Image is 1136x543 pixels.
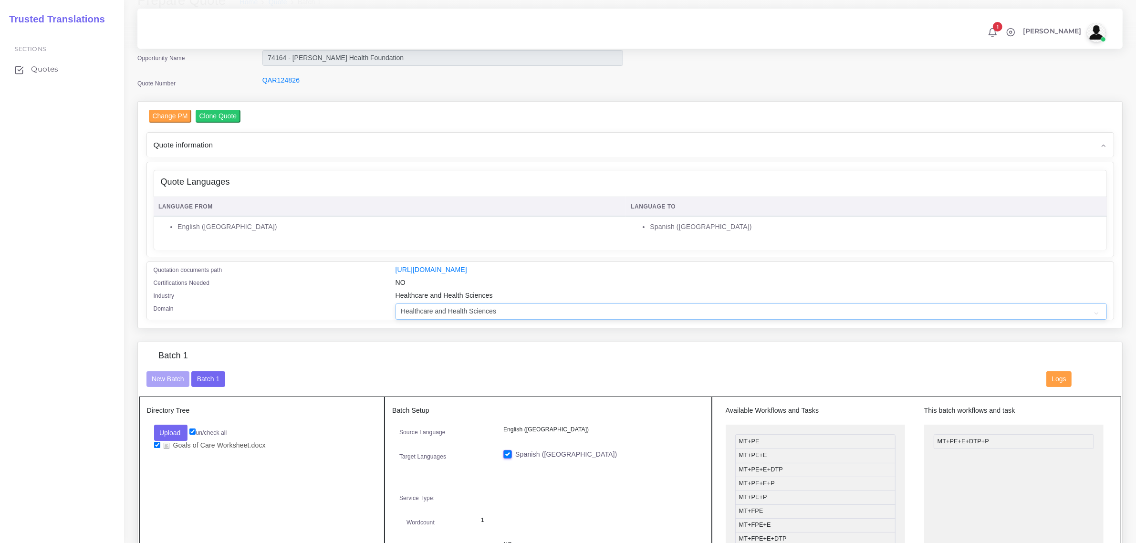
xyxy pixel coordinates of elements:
[392,407,704,415] h5: Batch Setup
[1018,23,1109,42] a: [PERSON_NAME]avatar
[31,64,58,74] span: Quotes
[137,54,185,63] label: Opportunity Name
[154,197,626,217] th: Language From
[984,27,1001,38] a: 1
[1023,28,1082,34] span: [PERSON_NAME]
[735,449,896,463] li: MT+PE+E
[2,11,105,27] a: Trusted Translations
[934,434,1094,449] li: MT+PE+E+DTP+P
[146,371,190,387] button: New Batch
[147,407,377,415] h5: Directory Tree
[149,110,192,123] input: Change PM
[154,425,188,441] button: Upload
[177,222,621,232] li: English ([GEOGRAPHIC_DATA])
[154,292,175,300] label: Industry
[388,291,1114,303] div: Healthcare and Health Sciences
[147,133,1114,157] div: Quote information
[154,266,222,274] label: Quotation documents path
[196,110,241,123] input: Clone Quote
[191,375,225,382] a: Batch 1
[735,463,896,477] li: MT+PE+E+DTP
[160,441,269,450] a: Goals of Care Worksheet.docx
[735,434,896,449] li: MT+PE
[735,477,896,491] li: MT+PE+E+P
[626,197,1107,217] th: Language To
[388,278,1114,291] div: NO
[399,428,446,437] label: Source Language
[503,425,697,435] p: English ([GEOGRAPHIC_DATA])
[191,371,225,387] button: Batch 1
[924,407,1104,415] h5: This batch workflows and task
[735,491,896,505] li: MT+PE+P
[262,76,300,84] a: QAR124826
[481,515,690,525] p: 1
[154,139,213,150] span: Quote information
[161,177,230,188] h4: Quote Languages
[158,351,188,361] h4: Batch 1
[7,59,117,79] a: Quotes
[189,428,196,435] input: un/check all
[399,494,435,502] label: Service Type:
[2,13,105,25] h2: Trusted Translations
[650,222,1102,232] li: Spanish ([GEOGRAPHIC_DATA])
[993,22,1002,31] span: 1
[726,407,905,415] h5: Available Workflows and Tasks
[735,504,896,519] li: MT+FPE
[399,452,446,461] label: Target Languages
[1046,371,1072,387] button: Logs
[735,518,896,533] li: MT+FPE+E
[406,518,435,527] label: Wordcount
[137,79,176,88] label: Quote Number
[146,375,190,382] a: New Batch
[189,428,227,437] label: un/check all
[15,45,46,52] span: Sections
[396,266,467,273] a: [URL][DOMAIN_NAME]
[154,279,210,287] label: Certifications Needed
[515,449,617,459] label: Spanish ([GEOGRAPHIC_DATA])
[1052,375,1066,383] span: Logs
[154,304,174,313] label: Domain
[1087,23,1106,42] img: avatar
